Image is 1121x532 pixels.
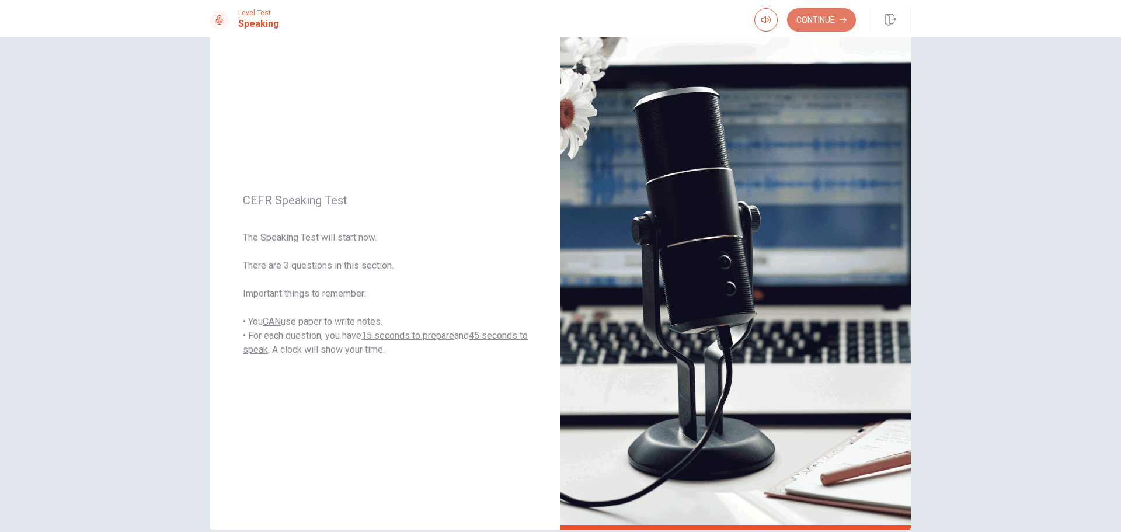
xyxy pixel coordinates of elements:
[560,20,911,530] img: speaking intro
[243,193,528,207] span: CEFR Speaking Test
[243,231,528,357] span: The Speaking Test will start now. There are 3 questions in this section. Important things to reme...
[361,330,454,341] u: 15 seconds to prepare
[238,9,279,17] span: Level Test
[238,17,279,31] h1: Speaking
[787,8,856,32] button: Continue
[263,316,281,327] u: CAN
